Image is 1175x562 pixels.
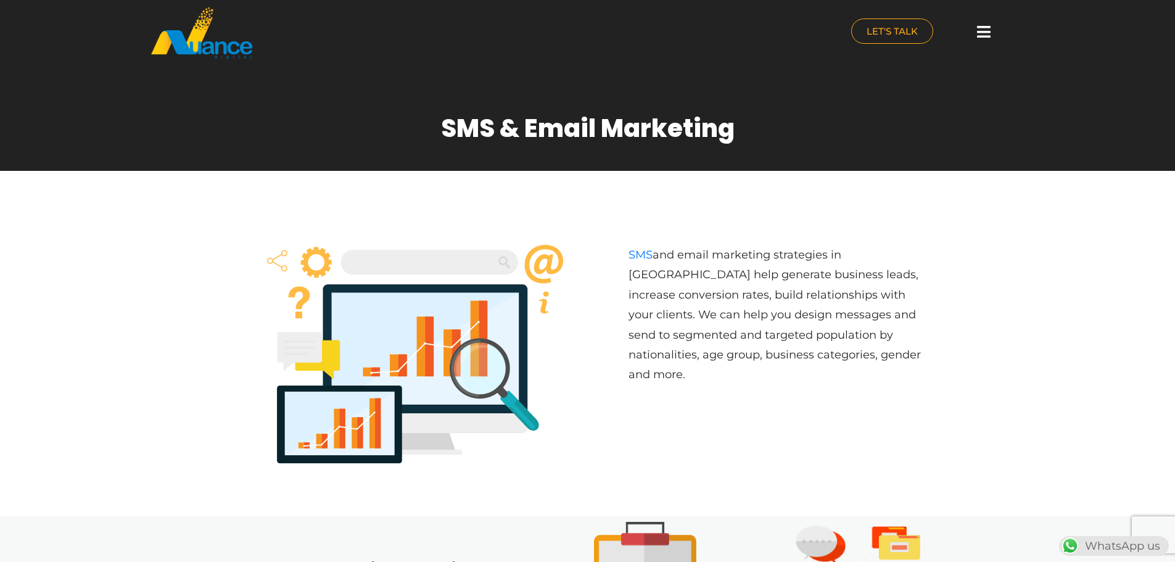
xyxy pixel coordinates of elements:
[441,114,735,143] h1: SMS & Email Marketing
[1059,536,1169,556] div: WhatsApp us
[1060,536,1080,556] img: WhatsApp
[150,6,254,60] img: nuance-qatar_logo
[150,6,582,60] a: nuance-qatar_logo
[1059,539,1169,553] a: WhatsAppWhatsApp us
[867,27,918,36] span: LET'S TALK
[851,19,933,44] a: LET'S TALK
[629,248,653,262] a: SMS
[629,245,927,385] p: and email marketing strategies in [GEOGRAPHIC_DATA] help generate business leads, increase conver...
